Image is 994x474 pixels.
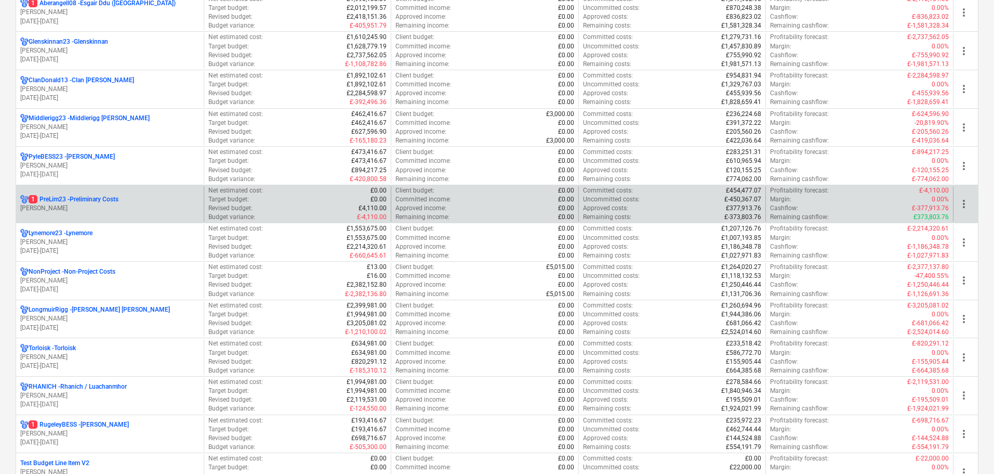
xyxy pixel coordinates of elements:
[395,136,449,145] p: Remaining income :
[347,33,387,42] p: £1,610,245.90
[721,263,761,272] p: £1,264,020.27
[20,85,200,94] p: [PERSON_NAME]
[546,110,574,119] p: £3,000.00
[20,123,200,132] p: [PERSON_NAME]
[347,80,387,89] p: £1,892,102.61
[350,21,387,30] p: £-405,951.79
[208,89,253,98] p: Revised budget :
[395,4,451,12] p: Committed income :
[583,12,628,21] p: Approved costs :
[395,119,451,127] p: Committed income :
[395,12,446,21] p: Approved income :
[770,204,798,213] p: Cashflow :
[208,148,263,157] p: Net estimated cost :
[770,175,829,184] p: Remaining cashflow :
[20,46,200,55] p: [PERSON_NAME]
[721,42,761,51] p: £1,457,830.89
[208,234,249,242] p: Target budget :
[350,175,387,184] p: £-420,800.58
[583,51,628,60] p: Approved costs :
[721,234,761,242] p: £1,007,193.85
[367,263,387,272] p: £13.00
[558,234,574,242] p: £0.00
[558,157,574,165] p: £0.00
[357,213,387,222] p: £-4,110.00
[20,324,200,332] p: [DATE] - [DATE]
[907,224,949,233] p: £-2,214,320.61
[932,157,949,165] p: 0.00%
[726,12,761,21] p: £836,823.02
[770,119,791,127] p: Margin :
[208,263,263,272] p: Net estimated cost :
[370,186,387,195] p: £0.00
[958,274,970,287] span: more_vert
[395,80,451,89] p: Committed income :
[558,51,574,60] p: £0.00
[583,80,640,89] p: Uncommitted costs :
[583,263,633,272] p: Committed costs :
[583,224,633,233] p: Committed costs :
[770,21,829,30] p: Remaining cashflow :
[351,127,387,136] p: £627,596.90
[345,60,387,69] p: £-1,108,782.86
[721,224,761,233] p: £1,207,126.76
[20,195,200,213] div: 1PreLim23 -Preliminary Costs[PERSON_NAME]
[208,60,255,69] p: Budget variance :
[350,136,387,145] p: £-165,180.23
[726,119,761,127] p: £391,372.22
[351,148,387,157] p: £473,416.67
[20,353,200,362] p: [PERSON_NAME]
[208,157,249,165] p: Target budget :
[770,33,829,42] p: Profitability forecast :
[20,459,89,468] p: Test Budget Line Item V2
[20,76,29,85] div: Project has multi currencies enabled
[558,119,574,127] p: £0.00
[20,55,200,64] p: [DATE] - [DATE]
[20,17,200,26] p: [DATE] - [DATE]
[20,267,29,276] div: Project has multi currencies enabled
[770,12,798,21] p: Cashflow :
[395,166,446,175] p: Approved income :
[558,60,574,69] p: £0.00
[351,119,387,127] p: £462,416.67
[558,186,574,195] p: £0.00
[726,110,761,119] p: £236,224.68
[558,89,574,98] p: £0.00
[208,127,253,136] p: Revised budget :
[395,71,434,80] p: Client budget :
[932,195,949,204] p: 0.00%
[770,98,829,107] p: Remaining cashflow :
[558,242,574,251] p: £0.00
[558,175,574,184] p: £0.00
[583,127,628,136] p: Approved costs :
[29,37,108,46] p: Glenskinnan23 - Glenskinnan
[721,98,761,107] p: £1,828,659.41
[583,42,640,51] p: Uncommitted costs :
[347,4,387,12] p: £2,012,199.57
[583,195,640,204] p: Uncommitted costs :
[208,242,253,251] p: Revised budget :
[583,98,631,107] p: Remaining costs :
[208,186,263,195] p: Net estimated cost :
[395,89,446,98] p: Approved income :
[583,21,631,30] p: Remaining costs :
[208,80,249,89] p: Target budget :
[395,21,449,30] p: Remaining income :
[583,60,631,69] p: Remaining costs :
[29,344,76,353] p: Torloisk - Torloisk
[770,51,798,60] p: Cashflow :
[558,251,574,260] p: £0.00
[29,76,134,85] p: ClanDonald13 - Clan [PERSON_NAME]
[20,161,200,170] p: [PERSON_NAME]
[20,382,200,409] div: RHANICH -Rhanich / Luachanmhor[PERSON_NAME][DATE]-[DATE]
[395,60,449,69] p: Remaining income :
[20,152,29,161] div: Project has multi currencies enabled
[359,204,387,213] p: £4,110.00
[726,148,761,157] p: £283,251.31
[20,247,200,255] p: [DATE] - [DATE]
[347,242,387,251] p: £2,214,320.61
[20,267,200,294] div: NonProject -Non-Project Costs[PERSON_NAME][DATE]-[DATE]
[958,160,970,172] span: more_vert
[558,148,574,157] p: £0.00
[558,204,574,213] p: £0.00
